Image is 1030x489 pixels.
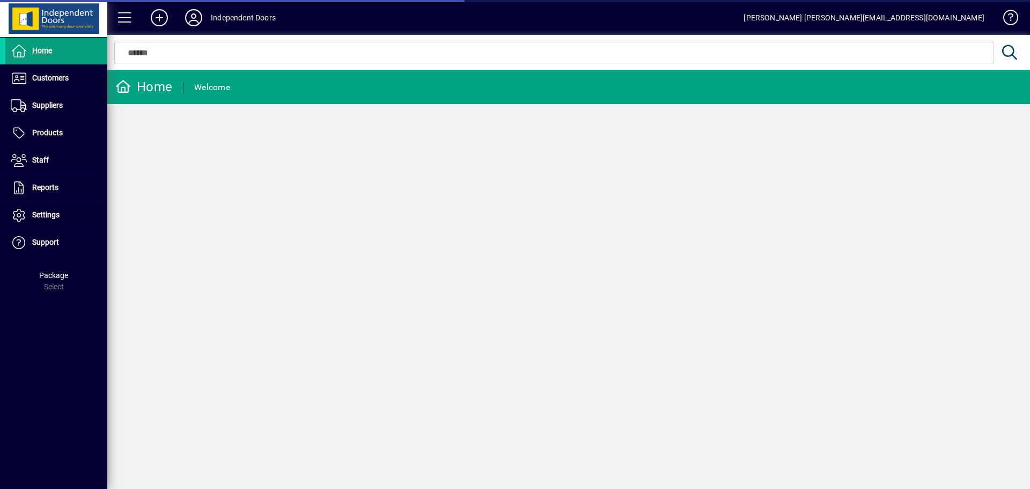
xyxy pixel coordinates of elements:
[32,101,63,110] span: Suppliers
[176,8,211,27] button: Profile
[5,229,107,256] a: Support
[32,210,60,219] span: Settings
[211,9,276,26] div: Independent Doors
[39,271,68,280] span: Package
[142,8,176,27] button: Add
[5,92,107,119] a: Suppliers
[194,79,230,96] div: Welcome
[32,128,63,137] span: Products
[5,120,107,147] a: Products
[5,147,107,174] a: Staff
[5,202,107,229] a: Settings
[32,156,49,164] span: Staff
[115,78,172,96] div: Home
[32,183,58,192] span: Reports
[995,2,1017,37] a: Knowledge Base
[744,9,984,26] div: [PERSON_NAME] [PERSON_NAME][EMAIL_ADDRESS][DOMAIN_NAME]
[32,46,52,55] span: Home
[5,174,107,201] a: Reports
[32,238,59,246] span: Support
[32,74,69,82] span: Customers
[5,65,107,92] a: Customers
